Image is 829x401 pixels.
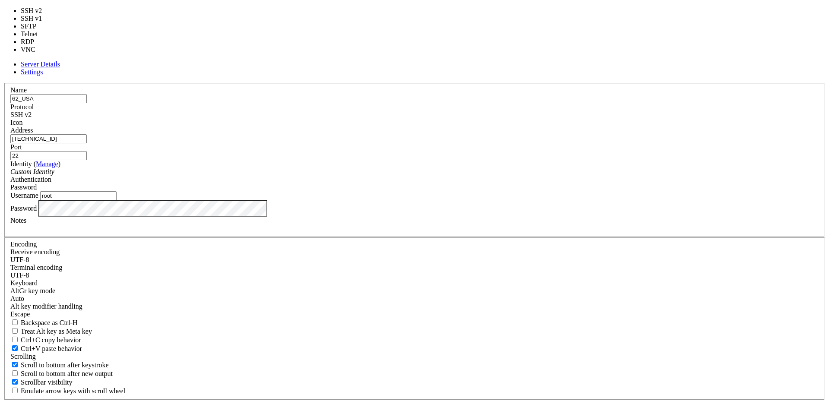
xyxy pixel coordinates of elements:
[12,362,18,367] input: Scroll to bottom after keystroke
[21,379,73,386] span: Scrollbar visibility
[21,336,81,344] span: Ctrl+C copy behavior
[10,126,33,134] label: Address
[21,7,52,15] li: SSH v2
[10,134,87,143] input: Host Name or IP
[10,279,38,287] label: Keyboard
[10,345,82,352] label: Ctrl+V pastes if true, sends ^V to host if false. Ctrl+Shift+V sends ^V to host if true, pastes i...
[10,119,22,126] label: Icon
[21,328,92,335] span: Treat Alt key as Meta key
[21,361,109,369] span: Scroll to bottom after keystroke
[21,22,52,30] li: SFTP
[10,183,819,191] div: Password
[21,68,43,76] a: Settings
[10,310,819,318] div: Escape
[12,388,18,393] input: Emulate arrow keys with scroll wheel
[21,370,113,377] span: Scroll to bottom after new output
[10,143,22,151] label: Port
[10,248,60,256] label: Set the expected encoding for data received from the host. If the encodings do not match, visual ...
[10,319,78,326] label: If true, the backspace should send BS ('\x08', aka ^H). Otherwise the backspace key should send '...
[10,272,29,279] span: UTF-8
[10,353,36,360] label: Scrolling
[10,86,27,94] label: Name
[21,38,52,46] li: RDP
[10,160,60,167] label: Identity
[10,111,32,118] span: SSH v2
[10,361,109,369] label: Whether to scroll to the bottom on any keystroke.
[21,345,82,352] span: Ctrl+V paste behavior
[12,379,18,385] input: Scrollbar visibility
[10,94,87,103] input: Server Name
[10,103,34,111] label: Protocol
[21,319,78,326] span: Backspace as Ctrl-H
[10,256,819,264] div: UTF-8
[10,111,819,119] div: SSH v2
[12,328,18,334] input: Treat Alt key as Meta key
[40,191,117,200] input: Login Username
[10,217,26,224] label: Notes
[10,387,125,395] label: When using the alternative screen buffer, and DECCKM (Application Cursor Keys) is active, mouse w...
[12,319,18,325] input: Backspace as Ctrl-H
[10,256,29,263] span: UTF-8
[10,328,92,335] label: Whether the Alt key acts as a Meta key or as a distinct Alt key.
[10,151,87,160] input: Port Number
[12,370,18,376] input: Scroll to bottom after new output
[10,370,113,377] label: Scroll to bottom after new output.
[10,204,37,212] label: Password
[10,272,819,279] div: UTF-8
[10,240,37,248] label: Encoding
[12,337,18,342] input: Ctrl+C copy behavior
[10,336,81,344] label: Ctrl-C copies if true, send ^C to host if false. Ctrl-Shift-C sends ^C to host if true, copies if...
[21,15,52,22] li: SSH v1
[10,310,30,318] span: Escape
[21,30,52,38] li: Telnet
[12,345,18,351] input: Ctrl+V paste behavior
[34,160,60,167] span: ( )
[10,192,38,199] label: Username
[10,295,24,302] span: Auto
[21,46,52,54] li: VNC
[10,168,54,175] i: Custom Identity
[10,183,37,191] span: Password
[10,264,62,271] label: The default terminal encoding. ISO-2022 enables character map translations (like graphics maps). ...
[21,387,125,395] span: Emulate arrow keys with scroll wheel
[36,160,58,167] a: Manage
[10,287,55,294] label: Set the expected encoding for data received from the host. If the encodings do not match, visual ...
[10,176,51,183] label: Authentication
[10,303,82,310] label: Controls how the Alt key is handled. Escape: Send an ESC prefix. 8-Bit: Add 128 to the typed char...
[21,60,60,68] a: Server Details
[10,379,73,386] label: The vertical scrollbar mode.
[10,168,819,176] div: Custom Identity
[10,295,819,303] div: Auto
